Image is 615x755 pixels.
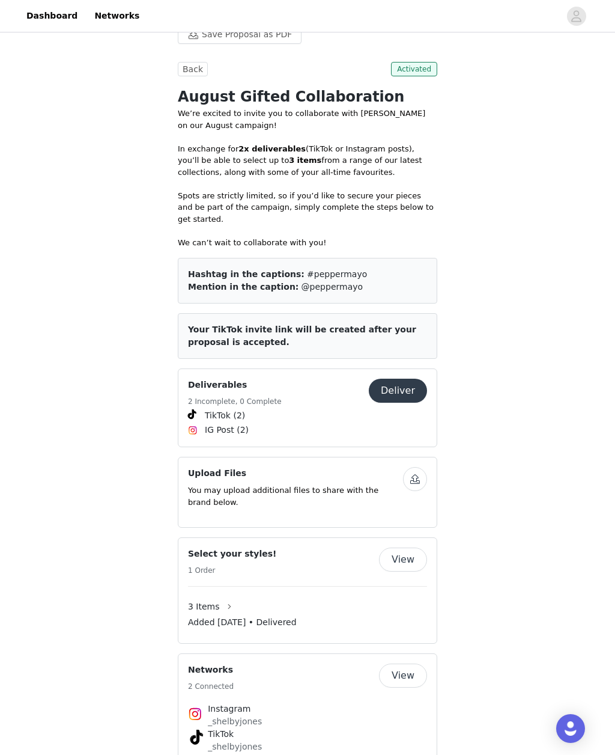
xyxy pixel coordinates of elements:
button: View [379,664,427,688]
p: We can’t wait to collaborate with you! [178,237,437,249]
div: Select your styles! [178,537,437,644]
h5: 2 Connected [188,681,234,692]
h4: TikTok [208,728,407,741]
p: In exchange for (TikTok or Instagram posts), you’ll be able to select up to from a range of our l... [178,143,437,179]
h1: August Gifted Collaboration [178,86,437,108]
button: Save Proposal as PDF [178,25,301,44]
img: Instagram Icon [188,426,198,435]
h4: Deliverables [188,379,282,391]
span: Your TikTok invite link will be created after your proposal is accepted. [188,325,416,347]
span: Activated [391,62,437,76]
h5: 2 Incomplete, 0 Complete [188,396,282,407]
h4: Instagram [208,703,407,715]
h4: Select your styles! [188,548,276,560]
span: 3 Items [188,601,220,613]
p: _shelbyjones [208,741,407,753]
strong: items [297,156,322,165]
button: View [379,548,427,572]
p: _shelbyjones [208,715,407,728]
h5: 1 Order [188,565,276,576]
p: We’re excited to invite you to collaborate with [PERSON_NAME] on our August campaign! [178,108,437,131]
a: Networks [87,2,147,29]
div: Open Intercom Messenger [556,714,585,743]
span: IG Post (2) [205,424,249,436]
span: #peppermayo [307,269,367,279]
a: Dashboard [19,2,85,29]
h4: Networks [188,664,234,676]
strong: 3 [289,156,294,165]
p: You may upload additional files to share with the brand below. [188,484,403,508]
span: Mention in the caption: [188,282,298,292]
button: Deliver [369,379,427,403]
strong: 2x deliverables [238,144,306,153]
span: @peppermayo [301,282,363,292]
span: Hashtag in the captions: [188,269,304,279]
span: TikTok (2) [205,409,245,422]
p: Spots are strictly limited, so if you’d like to secure your pieces and be part of the campaign, s... [178,190,437,225]
div: avatar [571,7,582,26]
span: Added [DATE] • Delivered [188,616,297,629]
h4: Upload Files [188,467,403,480]
img: Instagram Icon [188,707,202,721]
div: Deliverables [178,368,437,447]
button: Back [178,62,208,76]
